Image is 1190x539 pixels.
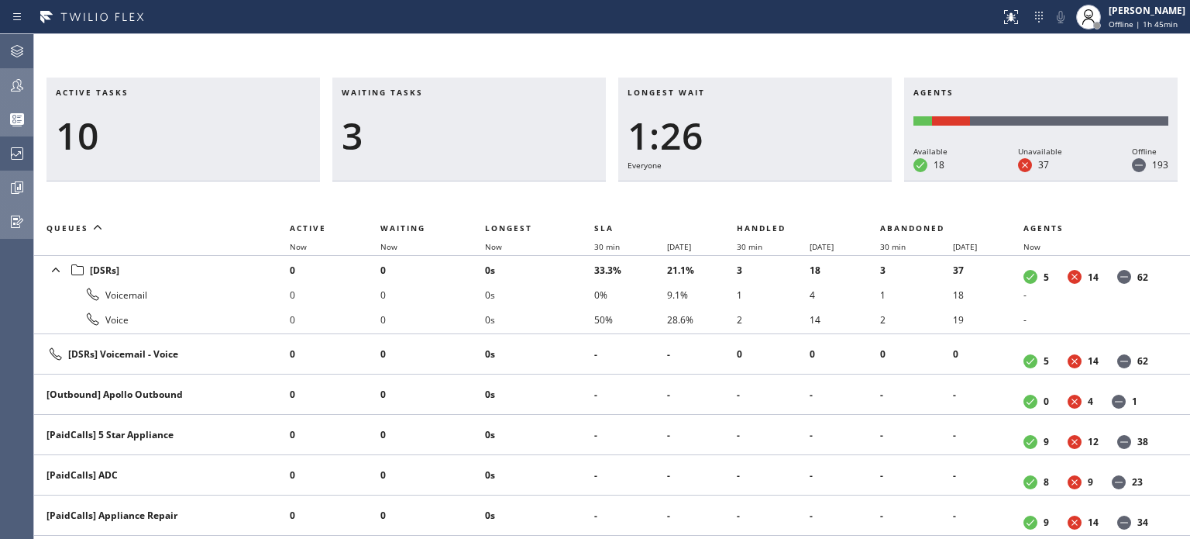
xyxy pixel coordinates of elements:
li: 0 [880,342,953,367]
li: - [1023,282,1171,307]
dt: Unavailable [1068,270,1082,284]
li: - [667,503,738,528]
dd: 0 [1044,395,1049,408]
dd: 34 [1137,516,1148,529]
dd: 193 [1152,158,1168,171]
li: - [667,423,738,447]
li: - [594,503,667,528]
li: - [594,382,667,407]
li: - [1023,307,1171,332]
dd: 9 [1088,475,1093,489]
li: - [667,463,738,488]
div: [DSRs] Voicemail - Voice [46,345,277,364]
li: - [737,503,810,528]
li: - [737,382,810,407]
span: Now [380,241,397,252]
button: Mute [1050,6,1071,28]
li: - [594,342,667,367]
li: - [810,382,880,407]
dt: Offline [1112,395,1126,409]
li: - [953,423,1023,447]
span: Now [290,241,307,252]
dd: 5 [1044,271,1049,284]
div: Offline [1132,144,1168,158]
div: [PERSON_NAME] [1109,4,1185,17]
li: 0s [485,342,593,367]
span: Now [485,241,502,252]
li: - [880,423,953,447]
li: 21.1% [667,257,738,282]
li: 0s [485,503,593,528]
dt: Offline [1132,158,1146,172]
dt: Unavailable [1018,158,1032,172]
li: 1 [880,282,953,307]
li: 0 [380,342,485,367]
dd: 1 [1132,395,1137,408]
div: Available [913,144,948,158]
li: 0s [485,257,593,282]
li: 0 [953,342,1023,367]
div: Voice [46,310,277,329]
div: Available: 18 [913,116,932,126]
dd: 9 [1044,516,1049,529]
li: - [594,423,667,447]
li: - [953,503,1023,528]
dd: 14 [1088,271,1099,284]
dt: Offline [1117,516,1131,530]
dd: 14 [1088,516,1099,529]
li: - [667,382,738,407]
span: [DATE] [953,241,977,252]
span: Handled [737,223,786,233]
li: 3 [737,257,810,282]
li: 0 [380,423,485,447]
dt: Available [1023,475,1037,489]
dt: Available [1023,516,1037,530]
dd: 37 [1038,158,1049,171]
li: 50% [594,307,667,332]
li: 0 [380,382,485,407]
li: - [953,382,1023,407]
span: Active tasks [56,87,129,98]
li: 28.6% [667,307,738,332]
li: - [737,423,810,447]
li: 1 [737,282,810,307]
span: Agents [913,87,954,98]
span: Waiting [380,223,425,233]
li: - [880,463,953,488]
span: Offline | 1h 45min [1109,19,1178,29]
dt: Offline [1112,475,1126,489]
li: - [594,463,667,488]
div: 3 [342,113,597,158]
li: 0 [290,282,380,307]
li: 0 [290,382,380,407]
dt: Available [1023,270,1037,284]
dt: Unavailable [1068,475,1082,489]
dt: Unavailable [1068,516,1082,530]
li: 0 [380,282,485,307]
dt: Available [1023,354,1037,368]
li: 9.1% [667,282,738,307]
li: 18 [953,282,1023,307]
li: 0 [810,342,880,367]
li: 0s [485,463,593,488]
li: 0 [380,257,485,282]
div: [Outbound] Apollo Outbound [46,388,277,401]
dt: Unavailable [1068,395,1082,409]
dd: 5 [1044,354,1049,368]
span: [DATE] [810,241,834,252]
li: 0 [290,463,380,488]
dd: 62 [1137,354,1148,368]
span: Queues [46,223,88,233]
div: Unavailable: 37 [932,116,970,126]
li: 33.3% [594,257,667,282]
li: 0% [594,282,667,307]
span: Agents [1023,223,1064,233]
span: Now [1023,241,1040,252]
div: [DSRs] [46,259,277,281]
dd: 38 [1137,435,1148,448]
span: [DATE] [667,241,691,252]
span: 30 min [594,241,620,252]
li: 18 [810,257,880,282]
li: 0 [290,342,380,367]
li: 0 [380,307,485,332]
